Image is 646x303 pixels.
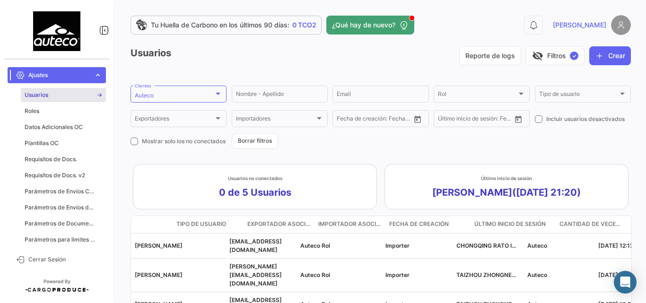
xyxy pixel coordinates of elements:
[247,220,311,228] span: Exportador asociado
[438,92,517,99] span: Rol
[527,271,591,279] p: Auteco
[553,20,606,30] span: [PERSON_NAME]
[21,120,106,134] a: Datos Adicionales OC
[21,184,106,199] a: Parámetros de Envíos Cargas Marítimas
[28,255,102,264] span: Cerrar Sesión
[25,235,96,244] span: Parámetros para limites sensores
[611,15,631,35] img: placeholder-user.png
[314,216,385,233] datatable-header-cell: Importador asociado
[25,91,48,99] span: Usuarios
[375,117,410,123] input: Fecha Hasta
[292,20,316,30] span: 0 TCO2
[385,242,410,249] span: Importer
[28,71,90,79] span: Ajustes
[326,16,414,35] button: ¿Qué hay de nuevo?
[337,117,369,123] input: Fecha Desde
[25,139,59,147] span: Plantillas OC
[539,92,618,99] span: Tipo de usuario
[546,115,625,123] span: Incluir usuarios desactivados
[25,187,96,196] span: Parámetros de Envíos Cargas Marítimas
[21,104,106,118] a: Roles
[135,92,154,99] mat-select-trigger: Auteco
[21,136,106,150] a: Plantillas OC
[614,271,637,294] div: Abrir Intercom Messenger
[232,133,278,149] button: Borrar filtros
[459,46,521,65] button: Reporte de logs
[456,242,520,250] p: CHONGQING RATO INTELLIGENT EQUIPMEN,CHONGQING ZONSEN GROUP,OVERSEAS FACTORING LLC,TAIZHOU ZHONGNE...
[21,216,106,231] a: Parámetros de Documentos
[511,112,525,126] button: Open calendar
[318,220,382,228] span: Importador asociado
[25,123,83,131] span: Datos Adicionales OC
[236,117,315,123] span: Importadores
[33,11,80,59] img: 4e60ea66-e9d8-41bd-bd0e-266a1ab356ac.jpeg
[438,117,470,123] input: Fecha Desde
[25,155,77,164] span: Requisitos de Docs.
[176,220,226,228] span: Tipo de usuario
[131,46,171,60] h3: Usuarios
[332,20,395,30] span: ¿Qué hay de nuevo?
[556,216,627,233] datatable-header-cell: Cantidad de Veces Conectado
[21,200,106,215] a: Parámetros de Envíos de Cargas Terrestres
[21,152,106,166] a: Requisitos de Docs.
[229,263,282,287] span: alejandro+auteco@cargoproduce.com
[410,112,425,126] button: Open calendar
[598,242,634,249] span: [DATE] 12:13
[300,271,330,278] span: Auteco Rol
[25,203,96,212] span: Parámetros de Envíos de Cargas Terrestres
[589,46,631,65] button: Crear
[570,52,578,60] span: ✓
[471,216,556,233] datatable-header-cell: Último inicio de sesión
[135,117,214,123] span: Exportadores
[385,216,471,233] datatable-header-cell: Fecha de creación
[151,20,289,30] span: Tu Huella de Carbono en los últimos 90 días:
[173,216,244,233] datatable-header-cell: Tipo de usuario
[559,220,623,228] span: Cantidad de Veces Conectado
[532,50,543,61] span: visibility_off
[527,242,591,250] p: Auteco
[389,220,449,228] span: Fecha de creación
[21,168,106,182] a: Requisitos de Docs. v2
[135,242,183,249] span: [PERSON_NAME]
[94,71,102,79] span: expand_more
[385,271,410,278] span: Importer
[477,117,512,123] input: Fecha Hasta
[142,137,226,146] span: Mostrar solo los no conectados
[474,220,546,228] span: Último inicio de sesión
[244,216,314,233] datatable-header-cell: Exportador asociado
[25,171,85,180] span: Requisitos de Docs. v2
[135,271,183,278] span: [PERSON_NAME]
[25,219,96,228] span: Parámetros de Documentos
[21,88,106,102] a: Usuarios
[526,46,585,65] button: visibility_offFiltros✓
[300,242,330,249] span: Auteco Rol
[21,233,106,247] a: Parámetros para limites sensores
[456,271,520,279] p: TAIZHOU ZHONGNENG IMPORT AND E,KYBER TRADE FINANCE LLC,PINNACLE TRADE VENTURES PTE. L,NINGBO MAGI...
[229,238,282,253] span: evergaraa@auteco.com
[25,107,39,115] span: Roles
[598,271,635,278] span: [DATE] 12:39
[131,16,322,35] a: Tu Huella de Carbono en los últimos 90 días:0 TCO2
